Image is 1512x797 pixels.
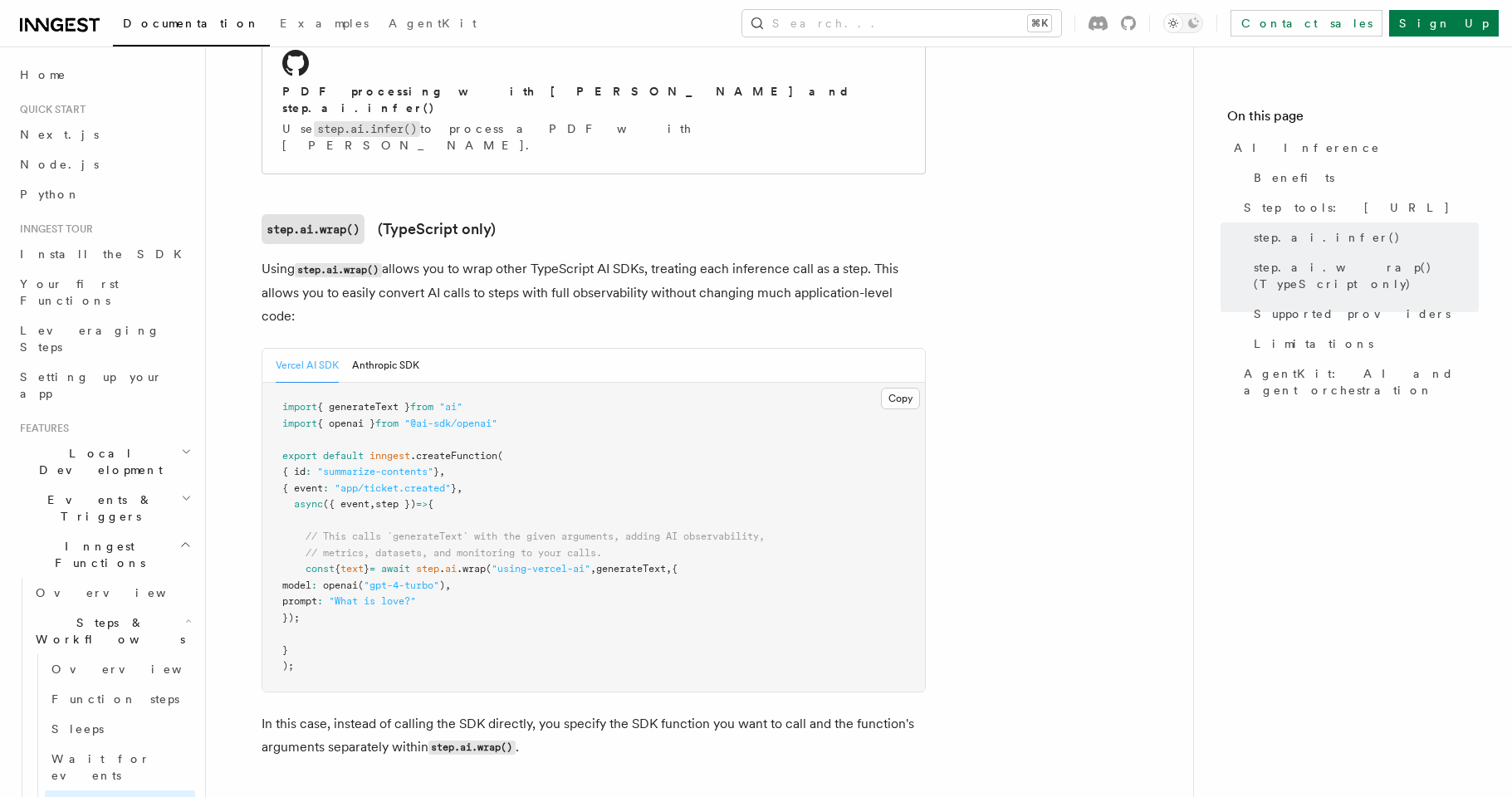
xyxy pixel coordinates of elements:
span: : [317,595,323,607]
code: step.ai.wrap() [262,214,365,244]
span: AI Inference [1234,139,1380,156]
a: AgentKit [379,5,487,45]
span: Supported providers [1254,306,1451,322]
span: ); [282,660,294,672]
span: : [306,466,311,477]
span: ( [497,450,503,462]
span: { openai } [317,418,375,429]
span: Overview [51,663,223,676]
span: , [457,482,462,494]
span: // metrics, datasets, and monitoring to your calls. [306,547,602,559]
span: , [369,498,375,510]
a: Documentation [113,5,270,46]
span: from [410,401,433,413]
h2: PDF processing with [PERSON_NAME] and step.ai.infer() [282,83,905,116]
span: { [335,563,340,575]
span: text [340,563,364,575]
span: AgentKit: AI and agent orchestration [1244,365,1479,398]
span: AgentKit [389,17,477,30]
a: step.ai.infer() [1247,222,1479,252]
a: Benefits [1247,163,1479,193]
a: Function steps [45,684,195,714]
span: { generateText } [317,401,410,413]
p: Using allows you to wrap other TypeScript AI SDKs, treating each inference call as a step. This a... [262,257,926,328]
span: step [416,563,439,575]
span: Inngest tour [13,222,93,236]
span: Install the SDK [20,247,192,261]
button: Vercel AI SDK [276,349,339,383]
button: Toggle dark mode [1163,13,1203,33]
span: : [311,579,317,591]
a: AgentKit: AI and agent orchestration [1237,359,1479,405]
span: Benefits [1254,169,1334,186]
p: Use to process a PDF with [PERSON_NAME]. [282,120,905,154]
span: , [590,563,596,575]
a: step.ai.wrap() (TypeScript only) [1247,252,1479,299]
span: { [428,498,433,510]
span: "gpt-4-turbo" [364,579,439,591]
span: Inngest Functions [13,538,179,571]
span: import [282,418,317,429]
span: = [369,563,375,575]
span: from [375,418,399,429]
span: default [323,450,364,462]
span: "ai" [439,401,462,413]
span: . [439,563,445,575]
span: { [672,563,678,575]
span: inngest [369,450,410,462]
span: Setting up your app [20,370,163,400]
a: Overview [29,578,195,608]
span: , [666,563,672,575]
code: step.ai.wrap() [428,741,516,755]
span: generateText [596,563,666,575]
span: } [433,466,439,477]
code: step.ai.wrap() [295,263,382,277]
span: .wrap [457,563,486,575]
span: // This calls `generateText` with the given arguments, adding AI observability, [306,531,765,542]
a: Python [13,179,195,209]
span: ( [486,563,492,575]
span: Overview [36,586,207,599]
a: Examples [270,5,379,45]
button: Inngest Functions [13,531,195,578]
span: .createFunction [410,450,497,462]
span: Python [20,188,81,201]
span: "summarize-contents" [317,466,433,477]
a: Sign Up [1389,10,1499,37]
a: Limitations [1247,329,1479,359]
span: }); [282,612,300,623]
h4: On this page [1227,106,1479,133]
span: "app/ticket.created" [335,482,451,494]
span: } [364,563,369,575]
p: In this case, instead of calling the SDK directly, you specify the SDK function you want to call ... [262,712,926,760]
button: Local Development [13,438,195,485]
button: Anthropic SDK [352,349,419,383]
a: Wait for events [45,744,195,790]
span: Steps & Workflows [29,614,185,648]
span: step }) [375,498,416,510]
a: Leveraging Steps [13,315,195,362]
span: Function steps [51,692,179,706]
span: Your first Functions [20,277,119,307]
span: Quick start [13,103,86,116]
button: Events & Triggers [13,485,195,531]
span: Events & Triggers [13,491,181,525]
span: { id [282,466,306,477]
span: , [445,579,451,591]
span: step.ai.infer() [1254,229,1401,246]
span: export [282,450,317,462]
a: AI Inference [1227,133,1479,163]
span: ) [439,579,445,591]
span: import [282,401,317,413]
span: { event [282,482,323,494]
code: step.ai.infer() [314,121,420,137]
a: Supported providers [1247,299,1479,329]
kbd: ⌘K [1028,15,1051,32]
span: ai [445,563,457,575]
span: Documentation [123,17,260,30]
button: Search...⌘K [742,10,1061,37]
span: ( [358,579,364,591]
span: Leveraging Steps [20,324,160,354]
span: } [282,644,288,656]
span: Node.js [20,158,99,171]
